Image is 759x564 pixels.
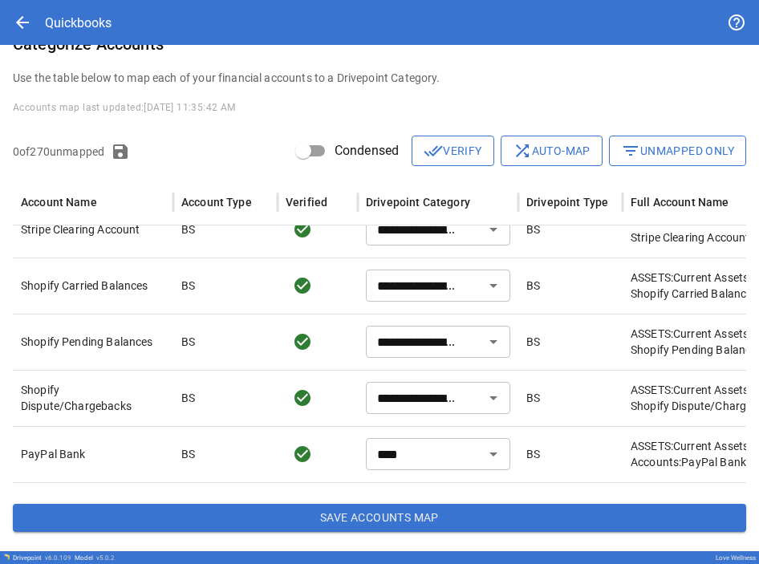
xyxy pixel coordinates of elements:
button: Verify [412,136,493,166]
button: Open [482,387,505,409]
button: Auto-map [501,136,603,166]
p: BS [181,278,195,294]
p: Shopify Pending Balances [21,334,165,350]
div: Drivepoint Category [366,196,470,209]
button: Open [482,218,505,241]
div: Verified [286,196,327,209]
span: v 5.0.2 [96,554,115,562]
p: BS [181,334,195,350]
p: Shopify Carried Balances [21,278,165,294]
p: BS [181,446,195,462]
span: arrow_back [13,13,32,32]
span: shuffle [513,141,532,160]
button: Save Accounts Map [13,504,746,533]
div: Quickbooks [45,15,112,30]
span: filter_list [621,141,640,160]
div: Account Name [21,196,97,209]
p: 0 of 270 unmapped [13,144,104,160]
button: Open [482,331,505,353]
p: Use the table below to map each of your financial accounts to a Drivepoint Category. [13,70,746,86]
div: Account Type [181,196,252,209]
button: Open [482,443,505,465]
p: BS [526,446,540,462]
p: BS [526,221,540,237]
div: Full Account Name [631,196,729,209]
span: v 6.0.109 [45,554,71,562]
p: Shopify Dispute/Chargebacks [21,382,165,414]
p: BS [181,221,195,237]
p: PayPal Bank [21,446,165,462]
span: Accounts map last updated: [DATE] 11:35:42 AM [13,102,236,113]
button: Open [482,274,505,297]
p: BS [526,390,540,406]
div: Drivepoint [13,554,71,562]
img: Drivepoint [3,554,10,560]
p: BS [526,278,540,294]
span: done_all [424,141,443,160]
span: Condensed [335,141,399,160]
div: Love Wellness [716,554,756,562]
div: Drivepoint Type [526,196,608,209]
p: BS [526,334,540,350]
div: Model [75,554,115,562]
p: BS [181,390,195,406]
button: Unmapped Only [609,136,746,166]
p: Stripe Clearing Account [21,221,165,237]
